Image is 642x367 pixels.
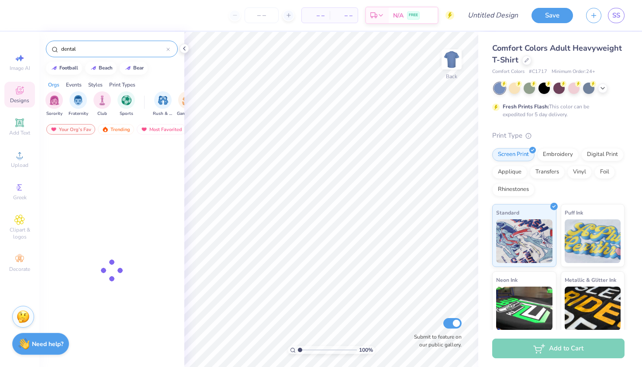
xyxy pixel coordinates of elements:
[46,62,82,75] button: football
[153,111,173,117] span: Rush & Bid
[9,129,30,136] span: Add Text
[492,68,525,76] span: Comfort Colors
[359,346,373,354] span: 100 %
[66,81,82,89] div: Events
[567,166,592,179] div: Vinyl
[137,124,186,135] div: Most Favorited
[393,11,404,20] span: N/A
[565,287,621,330] img: Metallic & Glitter Ink
[245,7,279,23] input: – –
[9,266,30,273] span: Decorate
[120,111,133,117] span: Sports
[443,51,460,68] img: Back
[177,91,197,117] button: filter button
[492,148,535,161] div: Screen Print
[10,97,29,104] span: Designs
[88,81,103,89] div: Styles
[46,124,95,135] div: Your Org's Fav
[529,68,547,76] span: # C1717
[49,95,59,105] img: Sorority Image
[59,66,78,70] div: football
[69,91,88,117] button: filter button
[124,66,131,71] img: trend_line.gif
[99,66,113,70] div: beach
[409,12,418,18] span: FREE
[581,148,624,161] div: Digital Print
[565,275,616,284] span: Metallic & Glitter Ink
[496,219,552,263] img: Standard
[492,131,625,141] div: Print Type
[153,91,173,117] div: filter for Rush & Bid
[182,95,192,105] img: Game Day Image
[60,45,166,53] input: Try "Alpha"
[532,8,573,23] button: Save
[46,111,62,117] span: Sorority
[51,66,58,71] img: trend_line.gif
[177,111,197,117] span: Game Day
[492,183,535,196] div: Rhinestones
[98,124,134,135] div: Trending
[90,66,97,71] img: trend_line.gif
[69,91,88,117] div: filter for Fraternity
[158,95,168,105] img: Rush & Bid Image
[50,126,57,132] img: most_fav.gif
[69,111,88,117] span: Fraternity
[121,95,131,105] img: Sports Image
[612,10,620,21] span: SS
[97,111,107,117] span: Club
[141,126,148,132] img: most_fav.gif
[97,95,107,105] img: Club Image
[32,340,63,348] strong: Need help?
[446,73,457,80] div: Back
[492,43,622,65] span: Comfort Colors Adult Heavyweight T-Shirt
[537,148,579,161] div: Embroidery
[177,91,197,117] div: filter for Game Day
[307,11,324,20] span: – –
[73,95,83,105] img: Fraternity Image
[102,126,109,132] img: trending.gif
[496,208,519,217] span: Standard
[48,81,59,89] div: Orgs
[10,65,30,72] span: Image AI
[93,91,111,117] div: filter for Club
[492,166,527,179] div: Applique
[496,287,552,330] img: Neon Ink
[565,208,583,217] span: Puff Ink
[4,226,35,240] span: Clipart & logos
[565,219,621,263] img: Puff Ink
[530,166,565,179] div: Transfers
[45,91,63,117] div: filter for Sorority
[503,103,610,118] div: This color can be expedited for 5 day delivery.
[85,62,117,75] button: beach
[461,7,525,24] input: Untitled Design
[594,166,615,179] div: Foil
[13,194,27,201] span: Greek
[109,81,135,89] div: Print Types
[133,66,144,70] div: bear
[552,68,595,76] span: Minimum Order: 24 +
[153,91,173,117] button: filter button
[11,162,28,169] span: Upload
[117,91,135,117] button: filter button
[120,62,148,75] button: bear
[608,8,625,23] a: SS
[335,11,352,20] span: – –
[93,91,111,117] button: filter button
[117,91,135,117] div: filter for Sports
[45,91,63,117] button: filter button
[409,333,462,349] label: Submit to feature on our public gallery.
[496,275,518,284] span: Neon Ink
[503,103,549,110] strong: Fresh Prints Flash:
